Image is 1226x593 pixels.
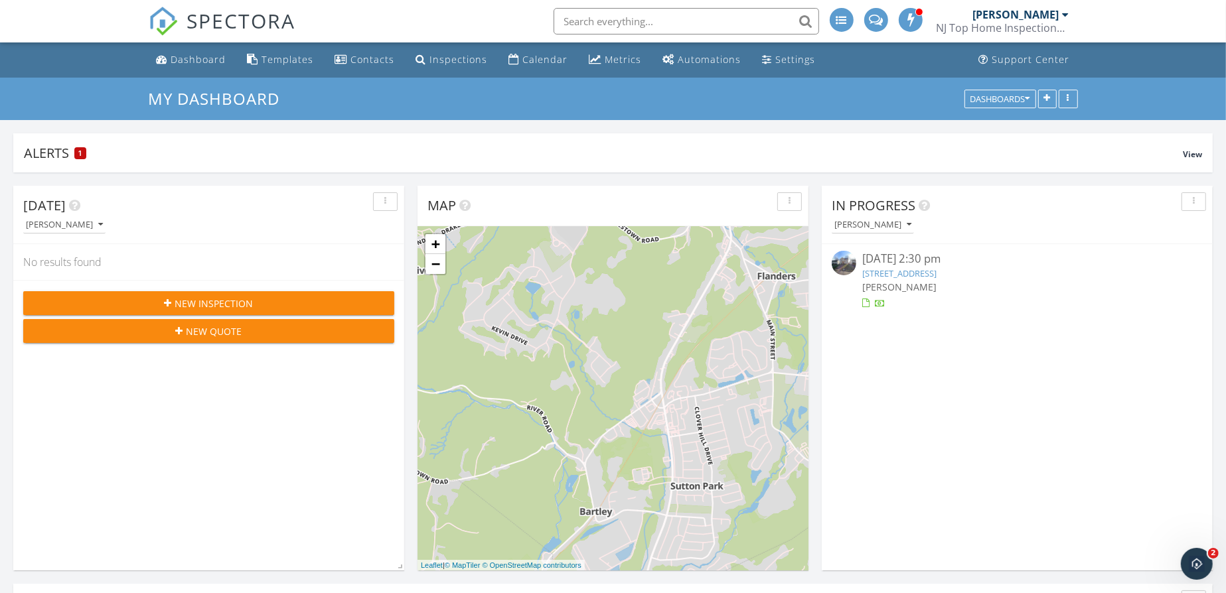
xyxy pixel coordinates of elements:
[411,48,493,72] a: Inspections
[430,53,488,66] div: Inspections
[23,216,106,234] button: [PERSON_NAME]
[149,88,291,109] a: My Dashboard
[13,244,404,280] div: No results found
[523,53,568,66] div: Calendar
[974,48,1075,72] a: Support Center
[1181,548,1213,580] iframe: Intercom live chat
[776,53,816,66] div: Settings
[834,220,911,230] div: [PERSON_NAME]
[970,94,1030,103] div: Dashboards
[584,48,647,72] a: Metrics
[605,53,642,66] div: Metrics
[1208,548,1219,559] span: 2
[175,296,254,310] span: New Inspection
[149,7,178,36] img: The Best Home Inspection Software - Spectora
[937,21,1069,34] div: NJ Top Home Inspections LLC
[973,8,1059,21] div: [PERSON_NAME]
[554,8,819,34] input: Search everything...
[24,144,1183,162] div: Alerts
[187,324,242,338] span: New Quote
[832,251,856,275] img: streetview
[330,48,400,72] a: Contacts
[151,48,232,72] a: Dashboard
[187,7,296,34] span: SPECTORA
[425,254,445,274] a: Zoom out
[992,53,1070,66] div: Support Center
[26,220,103,230] div: [PERSON_NAME]
[149,18,296,46] a: SPECTORA
[23,291,394,315] button: New Inspection
[678,53,741,66] div: Automations
[1183,149,1202,160] span: View
[832,251,1203,310] a: [DATE] 2:30 pm [STREET_ADDRESS] [PERSON_NAME]
[418,560,585,571] div: |
[242,48,319,72] a: Templates
[425,234,445,254] a: Zoom in
[863,267,937,279] a: [STREET_ADDRESS]
[262,53,314,66] div: Templates
[483,561,581,569] a: © OpenStreetMap contributors
[964,90,1036,108] button: Dashboards
[351,53,395,66] div: Contacts
[23,196,66,214] span: [DATE]
[445,561,481,569] a: © MapTiler
[757,48,821,72] a: Settings
[832,216,914,234] button: [PERSON_NAME]
[79,149,82,158] span: 1
[427,196,456,214] span: Map
[863,251,1172,267] div: [DATE] 2:30 pm
[23,319,394,343] button: New Quote
[421,561,443,569] a: Leaflet
[832,196,915,214] span: In Progress
[504,48,574,72] a: Calendar
[658,48,747,72] a: Automations (Advanced)
[171,53,226,66] div: Dashboard
[863,281,937,293] span: [PERSON_NAME]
